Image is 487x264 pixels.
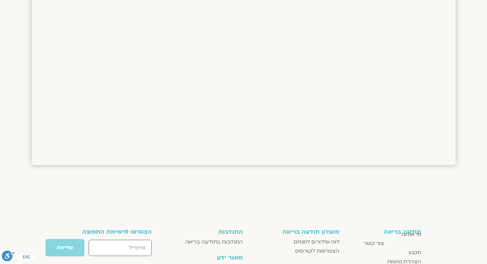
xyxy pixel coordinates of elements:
h3: תודעה בריאה [384,228,421,235]
a: צור קשר [347,239,384,248]
span: הצטרפות לקורסים [295,247,339,256]
form: טופס חדש [66,239,152,261]
h3: מועדון תודעה בריאה [251,228,339,235]
h3: התנדבות [173,228,243,235]
a: התנדבות בתודעה בריאה [173,237,243,247]
a: מי אנחנו [347,230,421,239]
h3: הצטרפו לרשימת התפוצה [66,228,152,235]
span: צור קשר [364,239,384,248]
span: לוח שידורים למנויים [294,237,339,247]
input: אימייל [89,240,152,256]
a: תודעה בריאה [384,228,421,230]
button: שליחה [45,239,85,257]
a: תקנון [347,248,421,257]
a: הצטרפות לקורסים [251,247,339,256]
a: לוח שידורים למנויים [251,237,339,247]
span: התנדבות בתודעה בריאה [185,237,243,247]
span: שליחה [57,245,73,251]
span: מי אנחנו [402,230,421,239]
h3: מאגר ידע [173,254,243,261]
